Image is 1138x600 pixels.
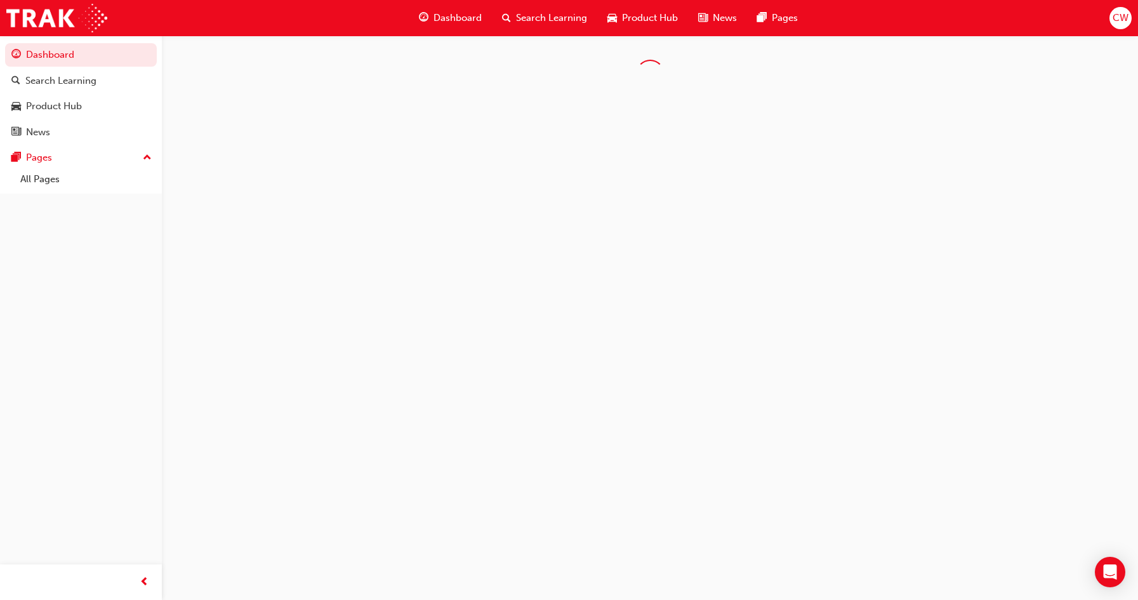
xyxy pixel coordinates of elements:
a: Dashboard [5,43,157,67]
div: Pages [26,150,52,165]
div: News [26,125,50,140]
span: pages-icon [11,152,21,164]
div: Search Learning [25,74,96,88]
a: search-iconSearch Learning [492,5,597,31]
span: Product Hub [622,11,678,25]
span: pages-icon [757,10,767,26]
span: car-icon [11,101,21,112]
span: News [713,11,737,25]
span: search-icon [11,76,20,87]
span: CW [1113,11,1128,25]
span: prev-icon [140,575,149,590]
a: guage-iconDashboard [409,5,492,31]
span: guage-icon [11,50,21,61]
button: DashboardSearch LearningProduct HubNews [5,41,157,146]
span: news-icon [11,127,21,138]
span: Pages [772,11,798,25]
span: Search Learning [516,11,587,25]
span: search-icon [502,10,511,26]
a: News [5,121,157,144]
span: guage-icon [419,10,428,26]
span: Dashboard [433,11,482,25]
img: Trak [6,4,107,32]
a: Product Hub [5,95,157,118]
a: pages-iconPages [747,5,808,31]
button: Pages [5,146,157,170]
span: news-icon [698,10,708,26]
span: car-icon [607,10,617,26]
a: news-iconNews [688,5,747,31]
span: up-icon [143,150,152,166]
a: Search Learning [5,69,157,93]
a: All Pages [15,170,157,189]
a: car-iconProduct Hub [597,5,688,31]
button: CW [1109,7,1132,29]
div: Open Intercom Messenger [1095,557,1125,587]
div: Product Hub [26,99,82,114]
